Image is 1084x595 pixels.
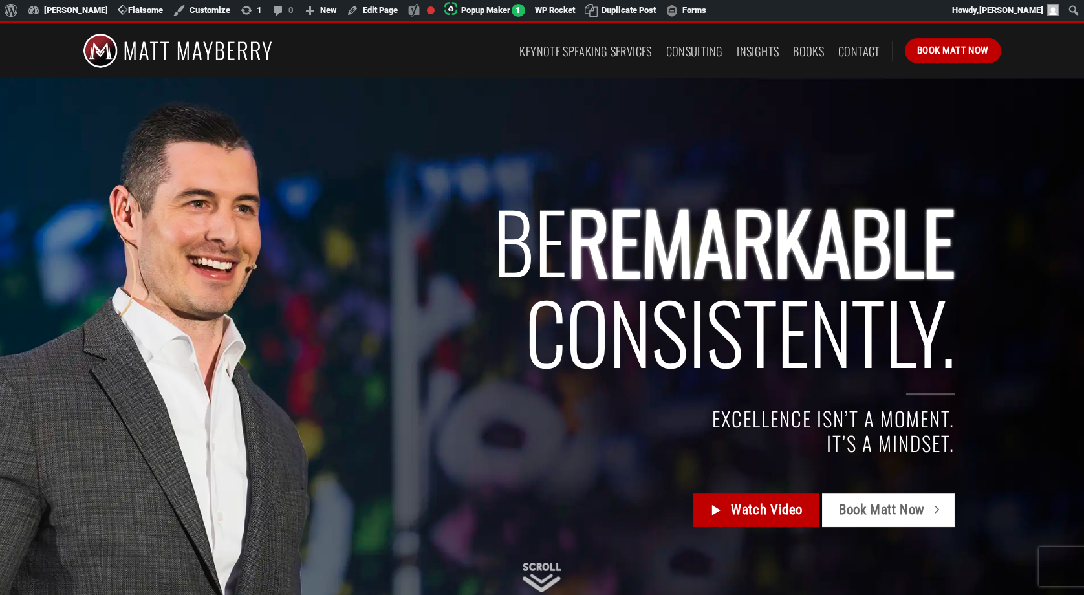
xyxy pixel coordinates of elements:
[917,43,989,58] span: Book Matt Now
[838,39,880,63] a: Contact
[427,6,435,14] div: Focus keyphrase not set
[731,500,803,521] span: Watch Video
[186,431,955,455] h4: IT’S A MINDSET.
[186,407,955,431] h4: EXCELLENCE ISN’T A MOMENT.
[905,38,1001,63] a: Book Matt Now
[523,563,561,592] img: Scroll Down
[793,39,824,63] a: Books
[512,4,525,17] span: 1
[737,39,779,63] a: Insights
[567,179,955,301] span: REMARKABLE
[186,195,955,377] h2: BE
[83,23,272,78] img: Matt Mayberry
[519,39,651,63] a: Keynote Speaking Services
[666,39,723,63] a: Consulting
[525,270,955,392] span: Consistently.
[839,500,925,521] span: Book Matt Now
[979,5,1043,15] span: [PERSON_NAME]
[822,494,954,528] a: Book Matt Now
[693,494,819,528] a: Watch Video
